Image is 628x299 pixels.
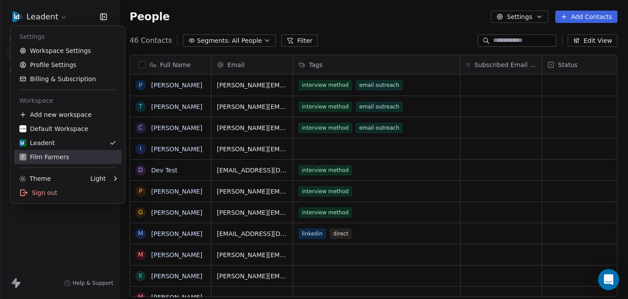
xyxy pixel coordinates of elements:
[130,75,212,297] div: grid
[6,64,42,77] span: Marketing
[139,81,142,90] div: P
[151,251,202,258] a: [PERSON_NAME]
[138,271,142,280] div: K
[298,228,326,239] span: linkedin
[6,155,28,168] span: Tools
[130,10,170,23] span: People
[151,82,202,89] a: [PERSON_NAME]
[151,146,202,153] a: [PERSON_NAME]
[298,186,352,197] span: interview method
[151,103,202,110] a: [PERSON_NAME]
[568,34,617,47] button: Edit View
[139,187,142,196] div: P
[217,187,287,196] span: [PERSON_NAME][EMAIL_ADDRESS][PERSON_NAME][DOMAIN_NAME]
[217,102,287,111] span: [PERSON_NAME][EMAIL_ADDRESS][DOMAIN_NAME]
[6,33,39,46] span: Contacts
[14,44,122,58] a: Workspace Settings
[298,165,352,176] span: interview method
[19,174,51,183] div: Theme
[14,108,122,122] div: Add new workspace
[356,123,403,133] span: email outreach
[217,250,287,259] span: [PERSON_NAME][EMAIL_ADDRESS][PERSON_NAME][DOMAIN_NAME]
[217,208,287,217] span: [PERSON_NAME][EMAIL_ADDRESS][DOMAIN_NAME]
[19,153,69,161] div: Film Farmers
[281,34,318,47] button: Filter
[90,174,106,183] div: Light
[217,145,287,153] span: [PERSON_NAME][EMAIL_ADDRESS][PERSON_NAME][DOMAIN_NAME]
[14,186,122,200] div: Sign out
[19,124,88,133] div: Default Workspace
[298,123,352,133] span: interview method
[138,250,143,259] div: M
[151,167,178,174] a: Dev Test
[160,60,191,69] span: Full Name
[356,80,403,90] span: email outreach
[298,207,352,218] span: interview method
[298,101,352,112] span: interview method
[356,101,403,112] span: email outreach
[14,93,122,108] div: Workspace
[151,124,202,131] a: [PERSON_NAME]
[151,188,202,195] a: [PERSON_NAME]
[298,80,352,90] span: interview method
[197,36,230,45] span: Segments:
[309,60,323,69] span: Tags
[14,58,122,72] a: Profile Settings
[330,228,352,239] span: direct
[22,154,24,161] span: F
[138,123,143,132] div: C
[26,11,58,22] span: Leadent
[217,81,287,90] span: [PERSON_NAME][EMAIL_ADDRESS][PERSON_NAME][DOMAIN_NAME]
[130,35,172,46] span: 46 Contacts
[14,72,122,86] a: Billing & Subscription
[217,272,287,280] span: [PERSON_NAME][EMAIL_ADDRESS][DOMAIN_NAME]
[555,11,617,23] button: Add Contacts
[6,109,29,123] span: Sales
[151,230,202,237] a: [PERSON_NAME]
[558,60,578,69] span: Status
[232,36,262,45] span: All People
[19,125,26,132] img: ws-logo.jpg
[73,280,113,287] span: Help & Support
[151,273,202,280] a: [PERSON_NAME]
[217,229,287,238] span: [EMAIL_ADDRESS][DOMAIN_NAME]
[19,138,55,147] div: Leadent
[151,209,202,216] a: [PERSON_NAME]
[491,11,548,23] button: Settings
[217,166,287,175] span: [EMAIL_ADDRESS][DOMAIN_NAME]
[14,30,122,44] div: Settings
[140,144,141,153] div: I
[474,60,536,69] span: Subscribed Email Categories
[12,11,23,22] img: Leadent%20Digital%20Icon.png
[139,102,143,111] div: T
[227,60,245,69] span: Email
[217,123,287,132] span: [PERSON_NAME][EMAIL_ADDRESS][DOMAIN_NAME]
[138,208,143,217] div: G
[138,229,143,238] div: M
[138,165,143,175] div: D
[598,269,619,290] div: Open Intercom Messenger
[19,139,26,146] img: Leadent%20Digital%20Icon.png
